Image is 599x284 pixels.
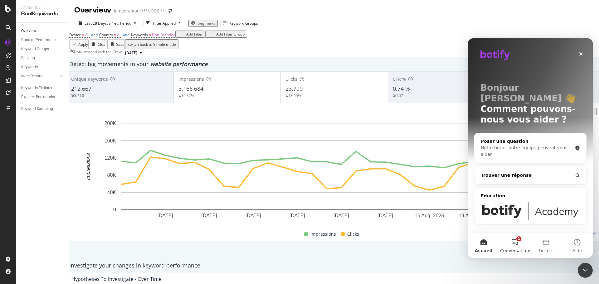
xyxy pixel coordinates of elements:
[310,230,336,238] span: Impressions
[69,262,599,270] div: Investigate your changes in keyword performance
[288,93,301,98] div: 18.55%
[116,42,124,47] div: Save
[21,94,65,100] a: Explorer Bookmarks
[85,153,91,180] text: Impressions
[117,32,121,37] span: All
[285,76,297,82] span: Clicks
[223,18,258,28] button: Keyword Groups
[393,85,410,92] span: 0.74 %
[347,230,359,238] span: Clicks
[216,31,245,37] div: Add Filter Group
[21,10,64,17] div: RealKeywords
[91,32,98,37] span: and
[107,172,116,178] text: 80K
[107,190,116,195] text: 40K
[21,73,58,79] a: More Reports
[21,64,38,70] div: Keywords
[85,32,90,37] span: All
[74,20,141,26] button: Last 28 DaysvsPrev. Period
[178,76,204,82] span: Impressions
[21,73,43,79] div: More Reports
[181,93,194,98] div: 10.32%
[78,42,88,47] div: Apply
[198,21,215,26] span: Segments
[74,49,123,57] div: Data crossed with the Crawl
[89,39,108,49] button: Clear
[202,213,217,218] text: [DATE]
[146,18,183,28] button: 1 Filter Applied
[175,31,205,38] button: Add Filter
[123,32,129,37] span: and
[74,93,85,98] div: 5.71%
[21,106,53,112] div: Keyword Sampling
[415,213,444,218] text: 16 Aug. 2025
[21,64,65,70] a: Keywords
[131,32,148,37] span: Keywords
[396,93,403,98] div: 0.07
[113,207,116,212] text: 0
[188,20,218,27] button: Segments
[71,76,108,82] span: Unique Keywords
[246,213,261,218] text: [DATE]
[105,155,116,161] text: 120K
[21,37,57,43] div: Content Performance
[21,106,65,112] a: Keyword Sampling
[108,39,125,49] button: Save
[229,21,258,26] div: Keyword Groups
[71,276,162,282] div: Hypotheses to Investigate - Over Time
[125,39,178,49] button: Switch back to Simple mode
[21,37,65,43] a: Content Performance
[468,38,593,258] iframe: Intercom live chat
[334,213,349,218] text: [DATE]
[178,85,203,92] span: 3,166,684
[152,32,175,37] span: Non-Branded
[149,32,151,37] span: =
[98,42,107,47] div: Clear
[285,85,303,92] span: 23,700
[150,60,207,68] span: website performance
[186,31,203,37] div: Add Filter
[459,213,488,218] text: 19 Aug. 2025
[125,50,137,56] span: 2025 Aug. 15th
[377,213,393,218] text: [DATE]
[578,263,593,278] iframe: Intercom live chat
[105,121,116,126] text: 200K
[21,85,65,91] a: Keywords Explorer
[150,21,176,26] div: 1 Filter Applied
[21,55,65,61] a: Ranking
[21,46,65,52] a: Keyword Groups
[99,32,113,37] span: Country
[69,39,89,49] button: Apply
[21,28,36,34] div: Overview
[21,85,52,91] div: Keywords Explorer
[69,60,599,68] div: Detect big movements in your
[71,85,91,92] span: 212,667
[107,21,131,26] span: vs Prev. Period
[85,21,107,26] span: Last 28 Days
[21,46,49,52] div: Keyword Groups
[82,32,84,37] span: =
[74,5,111,16] div: Overview
[205,31,247,38] button: Add Filter Group
[105,138,116,143] text: 160K
[114,32,116,37] span: =
[69,32,81,37] span: Device
[71,120,567,228] svg: A chart.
